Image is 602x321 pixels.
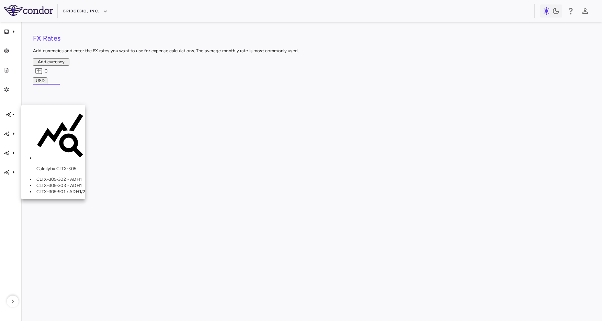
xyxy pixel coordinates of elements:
[35,182,85,189] div: CLTX-305-303 • ADH1
[36,183,82,188] span: CLTX-305-303 • ADH1
[35,176,85,182] div: CLTX-305-302 • ADH1
[36,166,85,172] p: Calcilytix CLTX-305
[35,189,85,195] div: CLTX-305-901 • ADH1/2
[35,109,85,172] div: Calcilytix CLTX-305
[36,189,85,194] span: CLTX-305-901 • ADH1/2
[36,177,82,182] span: CLTX-305-302 • ADH1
